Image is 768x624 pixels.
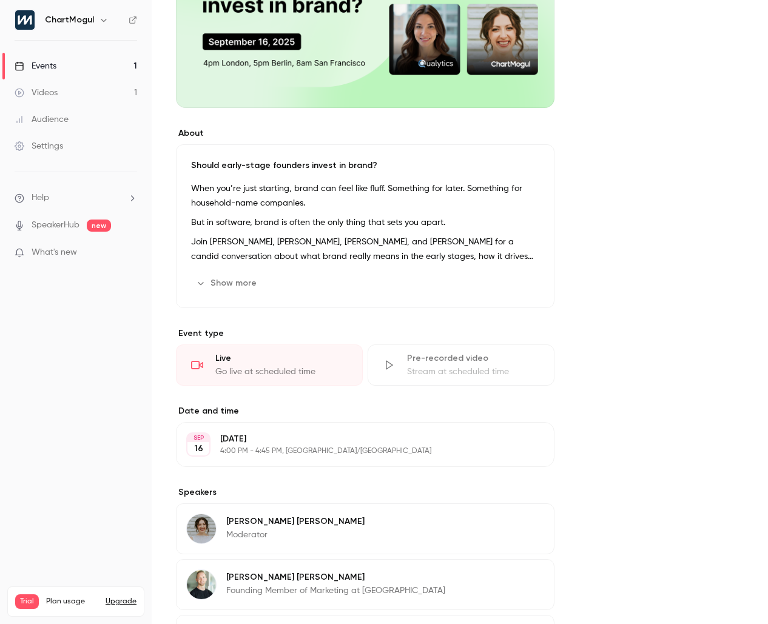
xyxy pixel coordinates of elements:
[176,327,554,340] p: Event type
[187,514,216,543] img: Megan Tennant
[32,246,77,259] span: What's new
[176,486,554,498] label: Speakers
[176,559,554,610] div: Chris Cunningham[PERSON_NAME] [PERSON_NAME]Founding Member of Marketing at [GEOGRAPHIC_DATA]
[226,585,445,597] p: Founding Member of Marketing at [GEOGRAPHIC_DATA]
[176,127,554,139] label: About
[15,87,58,99] div: Videos
[191,273,264,293] button: Show more
[45,14,94,26] h6: ChartMogul
[226,515,365,528] p: [PERSON_NAME] [PERSON_NAME]
[191,181,539,210] p: When you’re just starting, brand can feel like fluff. Something for later. Something for househol...
[187,570,216,599] img: Chris Cunningham
[220,446,490,456] p: 4:00 PM - 4:45 PM, [GEOGRAPHIC_DATA]/[GEOGRAPHIC_DATA]
[187,434,209,442] div: SEP
[15,140,63,152] div: Settings
[32,219,79,232] a: SpeakerHub
[220,433,490,445] p: [DATE]
[194,443,203,455] p: 16
[215,366,348,378] div: Go live at scheduled time
[46,597,98,606] span: Plan usage
[226,529,365,541] p: Moderator
[87,220,111,232] span: new
[191,215,539,230] p: But in software, brand is often the only thing that sets you apart.
[176,405,554,417] label: Date and time
[368,344,554,386] div: Pre-recorded videoStream at scheduled time
[191,235,539,264] p: Join [PERSON_NAME], [PERSON_NAME], [PERSON_NAME], and [PERSON_NAME] for a candid conversation abo...
[407,366,539,378] div: Stream at scheduled time
[106,597,136,606] button: Upgrade
[32,192,49,204] span: Help
[15,192,137,204] li: help-dropdown-opener
[15,60,56,72] div: Events
[176,503,554,554] div: Megan Tennant[PERSON_NAME] [PERSON_NAME]Moderator
[407,352,539,364] div: Pre-recorded video
[15,10,35,30] img: ChartMogul
[226,571,445,583] p: [PERSON_NAME] [PERSON_NAME]
[176,344,363,386] div: LiveGo live at scheduled time
[191,159,539,172] p: Should early-stage founders invest in brand?
[215,352,348,364] div: Live
[15,113,69,126] div: Audience
[15,594,39,609] span: Trial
